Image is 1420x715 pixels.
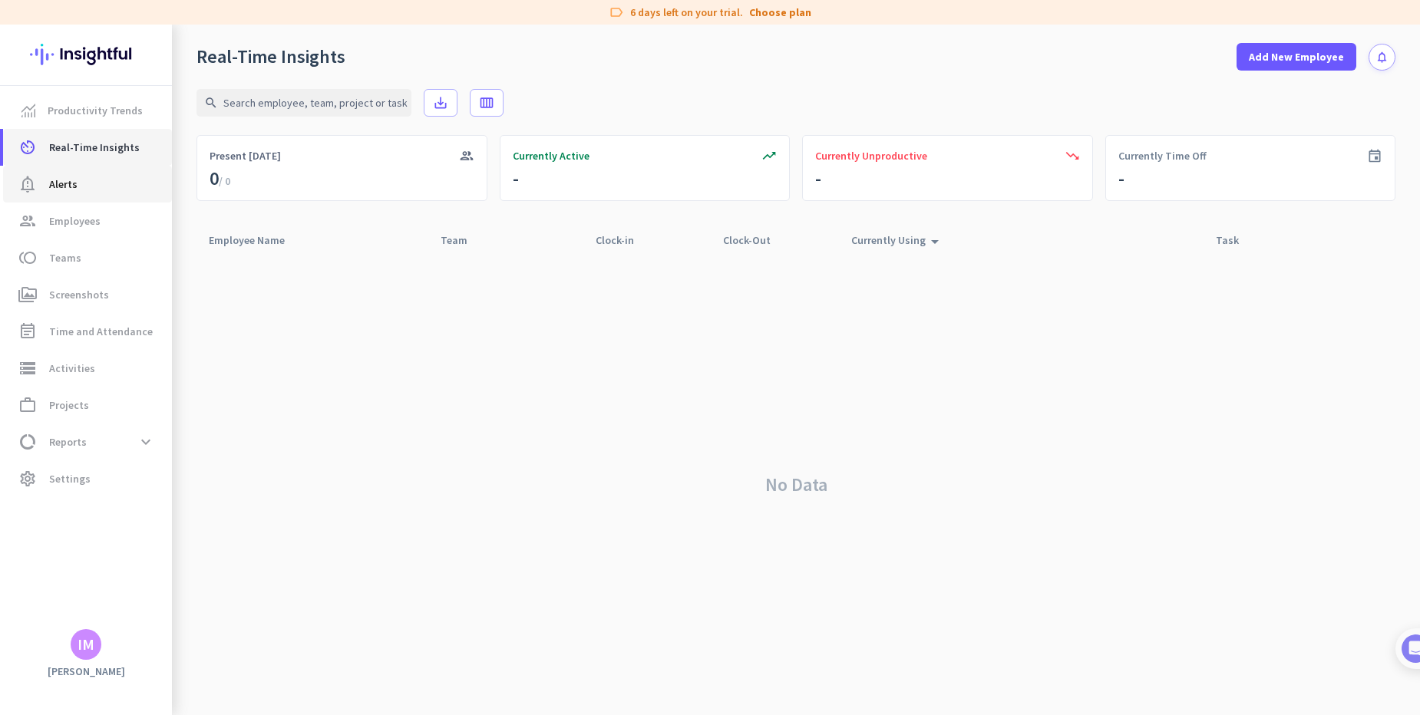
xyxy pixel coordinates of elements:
div: - [513,166,519,191]
span: Real-Time Insights [49,138,140,157]
a: data_usageReportsexpand_more [3,423,172,460]
a: event_noteTime and Attendance [3,313,172,350]
img: menu-item [21,104,35,117]
span: Projects [49,396,89,414]
i: toll [18,249,37,267]
i: group [459,148,474,163]
span: Currently Time Off [1118,148,1207,163]
span: Activities [49,359,95,377]
div: 0 [210,166,230,191]
div: Team [441,229,486,251]
span: Employees [49,212,101,230]
a: groupEmployees [3,203,172,239]
i: arrow_drop_up [926,232,944,251]
span: Add New Employee [1249,49,1344,64]
img: Insightful logo [30,25,142,84]
i: trending_down [1065,148,1080,163]
span: / 0 [219,174,230,188]
div: No Data [196,255,1395,715]
div: Currently Using [851,229,944,251]
button: notifications [1369,44,1395,71]
i: storage [18,359,37,377]
i: label [609,5,624,20]
button: save_alt [424,89,457,117]
div: - [815,166,821,191]
button: calendar_view_week [470,89,504,117]
a: av_timerReal-Time Insights [3,129,172,166]
i: event [1367,148,1382,163]
i: perm_media [18,285,37,304]
span: Present [DATE] [210,148,281,163]
i: trending_up [761,148,777,163]
i: group [18,212,37,230]
button: expand_more [132,428,160,456]
div: Clock-in [596,229,652,251]
span: Time and Attendance [49,322,153,341]
div: Task [1216,229,1257,251]
a: Choose plan [749,5,811,20]
span: Settings [49,470,91,488]
i: save_alt [433,95,448,110]
a: menu-itemProductivity Trends [3,92,172,129]
i: notification_important [18,175,37,193]
span: Alerts [49,175,78,193]
div: - [1118,166,1124,191]
div: Real-Time Insights [196,45,345,68]
div: IM [78,637,94,652]
span: Teams [49,249,81,267]
span: Reports [49,433,87,451]
i: data_usage [18,433,37,451]
a: tollTeams [3,239,172,276]
div: Employee Name [209,229,303,251]
div: Clock-Out [723,229,789,251]
a: storageActivities [3,350,172,387]
i: event_note [18,322,37,341]
i: calendar_view_week [479,95,494,110]
a: notification_importantAlerts [3,166,172,203]
span: Currently Unproductive [815,148,927,163]
span: Productivity Trends [48,101,143,120]
button: Add New Employee [1237,43,1356,71]
i: notifications [1375,51,1389,64]
a: settingsSettings [3,460,172,497]
i: work_outline [18,396,37,414]
i: settings [18,470,37,488]
input: Search employee, team, project or task [196,89,411,117]
a: perm_mediaScreenshots [3,276,172,313]
i: av_timer [18,138,37,157]
span: Screenshots [49,285,109,304]
a: work_outlineProjects [3,387,172,423]
span: Currently Active [513,148,589,163]
i: search [204,96,218,110]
